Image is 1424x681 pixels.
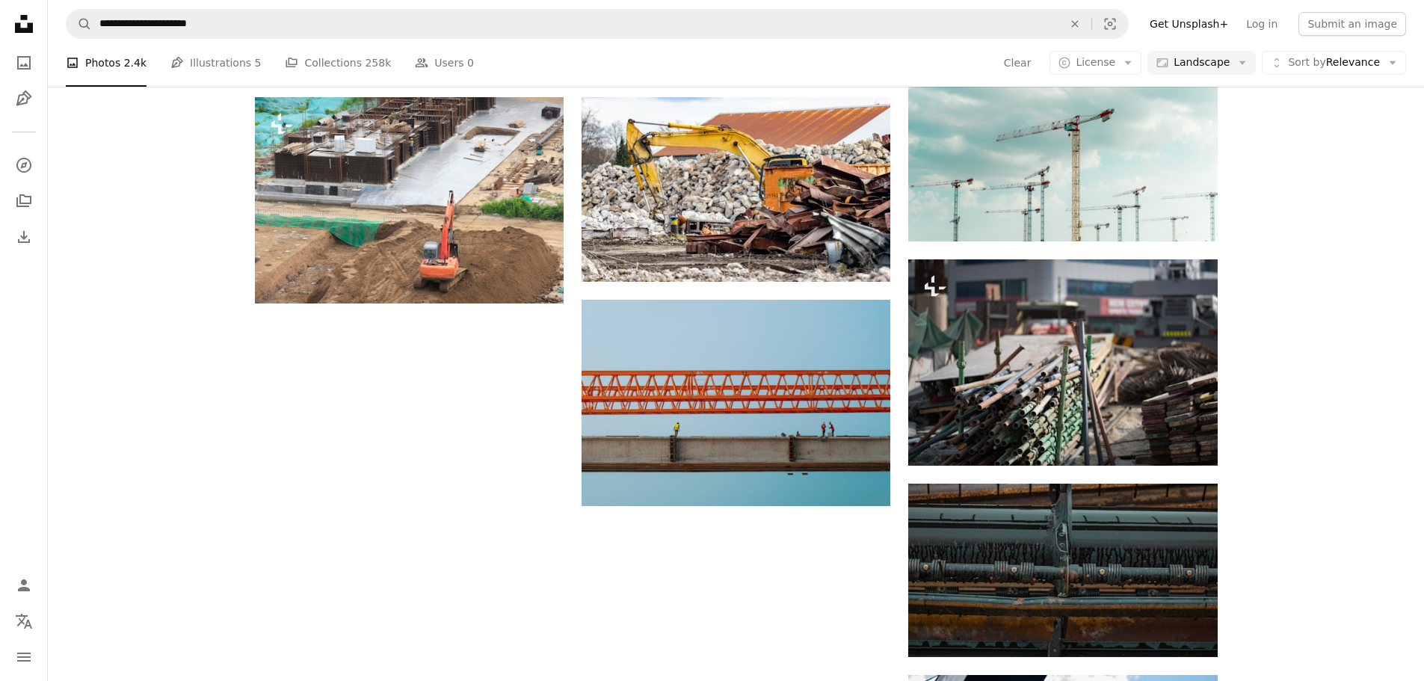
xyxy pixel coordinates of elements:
span: 0 [467,55,474,71]
a: a group of cranes sitting next to each other on top of a field [908,132,1217,145]
a: Log in [1237,12,1286,36]
img: a close up of a metal structure with a train in the background [908,484,1217,657]
button: Sort byRelevance [1262,51,1406,75]
img: a group of people standing on top of a bridge [582,300,890,505]
a: Collections [9,186,39,216]
button: Language [9,606,39,636]
a: a close up of a metal structure with a train in the background [908,563,1217,576]
a: Collections 258k [285,39,391,87]
button: Clear [1003,51,1032,75]
button: Visual search [1092,10,1128,38]
button: Landscape [1147,51,1256,75]
a: a pile of rubble next to a yellow excavator [582,182,890,196]
a: Users 0 [415,39,474,87]
a: Get Unsplash+ [1141,12,1237,36]
img: a pile of wood sitting next to a building [908,259,1217,465]
span: Relevance [1288,55,1380,70]
img: Workers work on construction sites, workers build residential buildings [255,97,564,303]
a: a group of people standing on top of a bridge [582,396,890,410]
img: a pile of rubble next to a yellow excavator [582,97,890,282]
span: License [1076,56,1115,68]
a: Explore [9,150,39,180]
button: Search Unsplash [67,10,92,38]
button: Menu [9,642,39,672]
a: Photos [9,48,39,78]
span: Sort by [1288,56,1325,68]
button: Submit an image [1298,12,1406,36]
form: Find visuals sitewide [66,9,1129,39]
a: Log in / Sign up [9,570,39,600]
button: Clear [1058,10,1091,38]
a: Home — Unsplash [9,9,39,42]
span: 258k [365,55,391,71]
img: a group of cranes sitting next to each other on top of a field [908,36,1217,241]
a: Illustrations [9,84,39,114]
span: 5 [255,55,262,71]
a: Workers work on construction sites, workers build residential buildings [255,193,564,206]
span: Landscape [1174,55,1230,70]
button: License [1049,51,1141,75]
a: a pile of wood sitting next to a building [908,356,1217,369]
a: Download History [9,222,39,252]
a: Illustrations 5 [170,39,261,87]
